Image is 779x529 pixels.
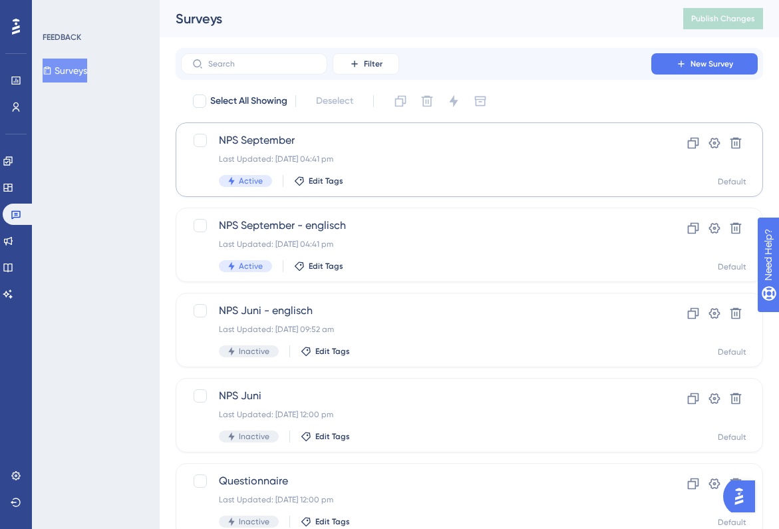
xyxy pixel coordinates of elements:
[316,93,353,109] span: Deselect
[651,53,758,75] button: New Survey
[239,516,269,527] span: Inactive
[683,8,763,29] button: Publish Changes
[315,431,350,442] span: Edit Tags
[219,473,613,489] span: Questionnaire
[219,132,613,148] span: NPS September
[294,261,343,271] button: Edit Tags
[219,409,613,420] div: Last Updated: [DATE] 12:00 pm
[219,154,613,164] div: Last Updated: [DATE] 04:41 pm
[219,303,613,319] span: NPS Juni - englisch
[301,431,350,442] button: Edit Tags
[691,59,733,69] span: New Survey
[43,32,81,43] div: FEEDBACK
[239,261,263,271] span: Active
[309,261,343,271] span: Edit Tags
[315,346,350,357] span: Edit Tags
[208,59,316,69] input: Search
[219,218,613,234] span: NPS September - englisch
[294,176,343,186] button: Edit Tags
[309,176,343,186] span: Edit Tags
[691,13,755,24] span: Publish Changes
[219,324,613,335] div: Last Updated: [DATE] 09:52 am
[301,346,350,357] button: Edit Tags
[304,89,365,113] button: Deselect
[210,93,287,109] span: Select All Showing
[31,3,83,19] span: Need Help?
[718,517,746,528] div: Default
[239,431,269,442] span: Inactive
[219,388,613,404] span: NPS Juni
[718,432,746,442] div: Default
[43,59,87,83] button: Surveys
[333,53,399,75] button: Filter
[718,262,746,272] div: Default
[239,176,263,186] span: Active
[239,346,269,357] span: Inactive
[301,516,350,527] button: Edit Tags
[219,494,613,505] div: Last Updated: [DATE] 12:00 pm
[723,476,763,516] iframe: UserGuiding AI Assistant Launcher
[718,176,746,187] div: Default
[718,347,746,357] div: Default
[364,59,383,69] span: Filter
[219,239,613,250] div: Last Updated: [DATE] 04:41 pm
[176,9,650,28] div: Surveys
[315,516,350,527] span: Edit Tags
